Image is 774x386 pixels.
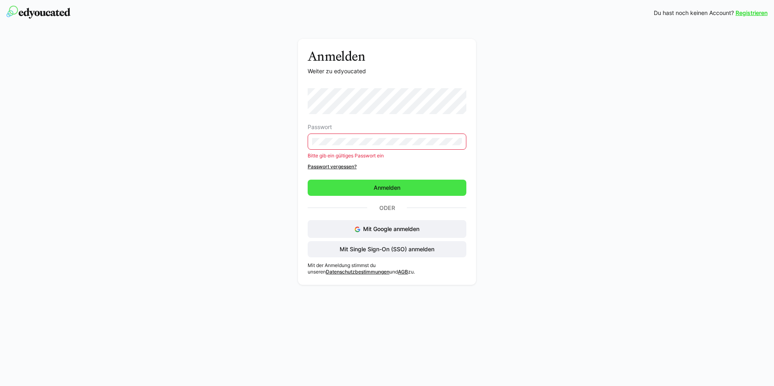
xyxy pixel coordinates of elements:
[6,6,70,19] img: edyoucated
[308,67,466,75] p: Weiter zu edyoucated
[326,269,389,275] a: Datenschutzbestimmungen
[363,225,419,232] span: Mit Google anmelden
[308,49,466,64] h3: Anmelden
[398,269,408,275] a: AGB
[308,241,466,257] button: Mit Single Sign-On (SSO) anmelden
[338,245,436,253] span: Mit Single Sign-On (SSO) anmelden
[308,163,466,170] a: Passwort vergessen?
[308,220,466,238] button: Mit Google anmelden
[308,124,332,130] span: Passwort
[654,9,734,17] span: Du hast noch keinen Account?
[367,202,407,214] p: Oder
[308,153,384,159] span: Bitte gib ein gültiges Passwort ein
[308,262,466,275] p: Mit der Anmeldung stimmst du unseren und zu.
[736,9,768,17] a: Registrieren
[308,180,466,196] button: Anmelden
[372,184,402,192] span: Anmelden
